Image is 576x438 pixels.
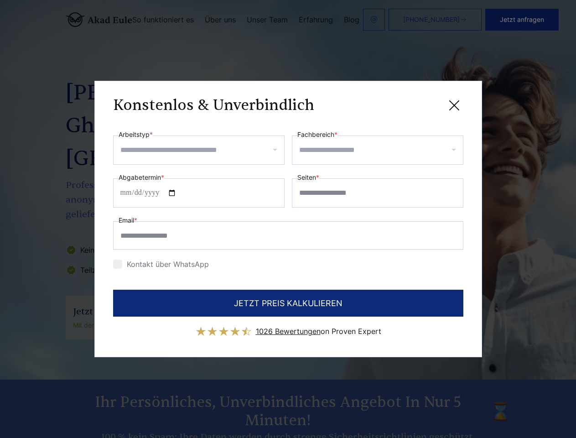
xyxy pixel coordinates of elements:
label: Arbeitstyp [119,129,153,140]
h3: Konstenlos & Unverbindlich [113,96,314,115]
label: Email [119,215,137,226]
button: JETZT PREIS KALKULIEREN [113,290,463,317]
span: 1026 Bewertungen [256,327,321,336]
label: Seiten [297,172,319,183]
label: Fachbereich [297,129,337,140]
label: Kontakt über WhatsApp [113,260,209,269]
label: Abgabetermin [119,172,164,183]
div: on Proven Expert [256,324,381,339]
